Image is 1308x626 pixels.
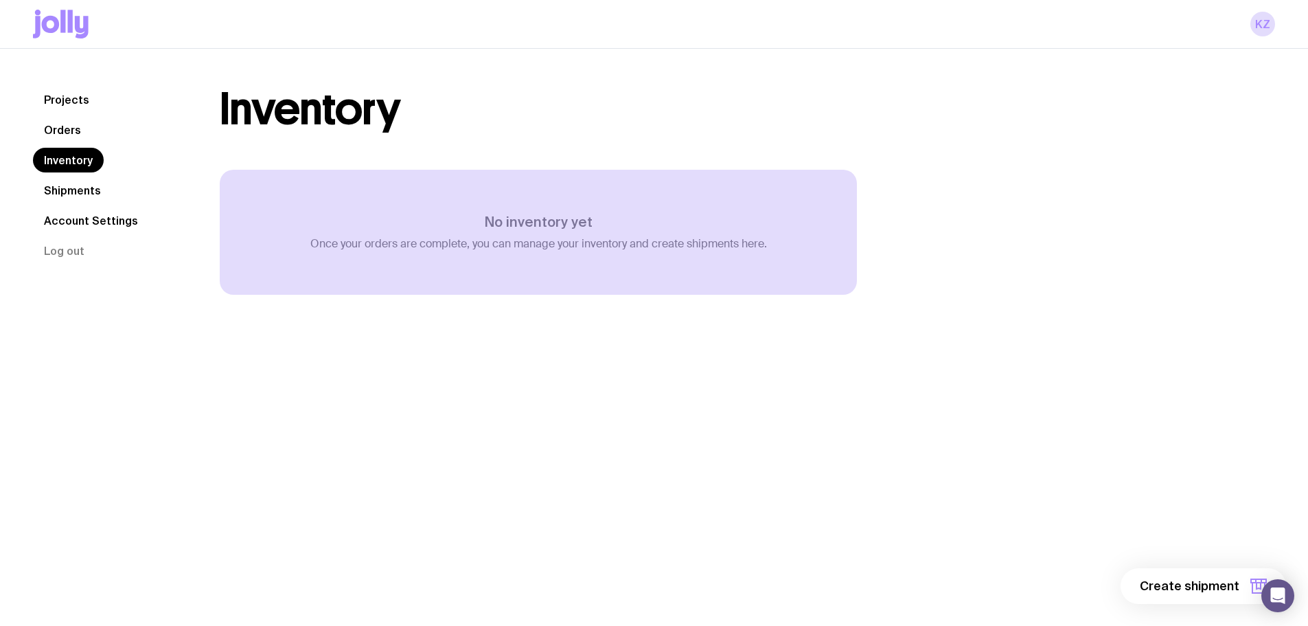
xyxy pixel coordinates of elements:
[33,148,104,172] a: Inventory
[33,208,149,233] a: Account Settings
[1121,568,1286,604] button: Create shipment
[310,214,767,230] h3: No inventory yet
[1261,579,1294,612] div: Open Intercom Messenger
[33,178,112,203] a: Shipments
[310,237,767,251] p: Once your orders are complete, you can manage your inventory and create shipments here.
[1250,12,1275,36] a: KZ
[33,118,92,142] a: Orders
[220,87,400,131] h1: Inventory
[33,87,100,112] a: Projects
[33,238,95,263] button: Log out
[1140,578,1239,594] span: Create shipment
